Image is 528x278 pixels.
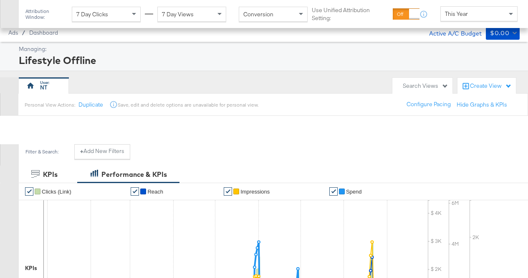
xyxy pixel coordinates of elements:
div: KPIs [25,264,37,272]
span: 7 Day Views [162,10,194,18]
button: $0.00 [486,26,520,40]
div: Performance & KPIs [101,170,167,179]
span: Conversion [243,10,273,18]
div: NT [40,84,47,92]
div: Active A/C Budget [420,26,482,39]
div: KPIs [43,170,58,179]
span: Clicks (Link) [42,189,71,195]
strong: + [80,147,83,155]
button: +Add New Filters [74,144,130,159]
span: 7 Day Clicks [76,10,108,18]
div: Save, edit and delete options are unavailable for personal view. [118,102,258,108]
button: Hide Graphs & KPIs [457,101,507,109]
span: / [18,29,29,36]
div: $0.00 [490,28,509,38]
span: Ads [8,29,18,36]
span: Impressions [240,189,270,195]
div: Create View [470,82,512,90]
div: Lifestyle Offline [19,53,518,67]
a: ✔ [224,187,232,196]
button: Configure Pacing [401,97,457,112]
a: ✔ [131,187,139,196]
a: Dashboard [29,29,58,36]
span: Spend [346,189,362,195]
button: Duplicate [78,101,103,109]
span: This Year [445,10,468,18]
div: Personal View Actions: [25,102,75,108]
div: Filter & Search: [25,149,59,155]
div: Attribution Window: [25,8,68,20]
label: Use Unified Attribution Setting: [312,6,389,22]
a: ✔ [25,187,33,196]
div: Search Views [403,82,448,90]
a: ✔ [329,187,338,196]
span: Reach [147,189,163,195]
div: Managing: [19,45,518,53]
